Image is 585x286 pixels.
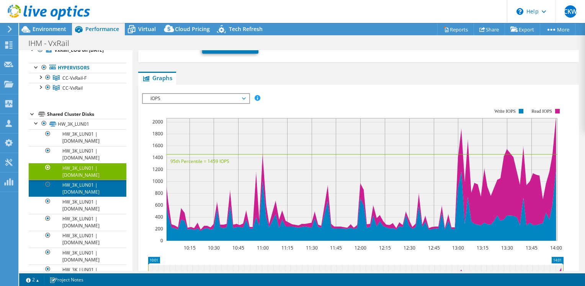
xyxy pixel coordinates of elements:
span: CC-VxRail-F [62,75,87,81]
a: VxRail_LOG on [DATE] [29,45,126,55]
b: VxRail_LOG on [DATE] [54,47,104,53]
text: 10:15 [183,245,195,251]
text: 12:45 [428,245,440,251]
a: HW_3K_LUN01 | [DOMAIN_NAME] [29,197,126,214]
span: CKW [564,5,577,18]
text: 1400 [152,154,163,161]
a: More [540,23,575,35]
text: 11:45 [330,245,342,251]
text: 12:30 [403,245,415,251]
a: HW_3K_LUN01 | [DOMAIN_NAME] [29,265,126,281]
a: HW_3K_LUN01 | [DOMAIN_NAME] [29,214,126,231]
a: Hypervisors [29,63,126,73]
text: 10:30 [208,245,219,251]
a: HW_3K_LUN01 | [DOMAIN_NAME] [29,248,126,265]
text: 1800 [152,130,163,137]
text: 13:00 [452,245,464,251]
a: HW_3K_LUN01 | [DOMAIN_NAME] [29,231,126,248]
a: Reports [437,23,474,35]
text: 13:30 [501,245,513,251]
text: 95th Percentile = 1459 IOPS [170,158,229,164]
text: 14:00 [550,245,562,251]
a: CC-VxRail [29,83,126,93]
text: 10:45 [232,245,244,251]
a: HW_3K_LUN01 | [DOMAIN_NAME] [29,163,126,180]
text: 1200 [152,166,163,173]
text: 600 [155,202,163,208]
span: Virtual [138,25,156,33]
h1: IHM - VxRail [25,39,81,48]
text: 800 [155,190,163,196]
text: 2000 [152,118,163,125]
span: IOPS [147,94,245,103]
svg: \n [516,8,523,15]
div: Shared Cluster Disks [47,110,126,119]
a: Share [474,23,505,35]
text: Read IOPS [531,108,552,114]
span: Tech Refresh [229,25,263,33]
span: Graphs [142,74,172,82]
text: 400 [155,214,163,220]
a: HW_3K_LUN01 | [DOMAIN_NAME] [29,180,126,197]
a: Export [505,23,540,35]
a: Project Notes [44,275,89,284]
a: CC-VxRail-F [29,73,126,83]
text: 0 [160,237,163,244]
text: Write IOPS [494,108,516,114]
a: 2 [21,275,44,284]
text: 11:15 [281,245,293,251]
text: 13:15 [476,245,488,251]
span: Environment [33,25,66,33]
a: HW_3K_LUN01 | [DOMAIN_NAME] [29,129,126,146]
text: 12:15 [379,245,391,251]
span: Performance [85,25,119,33]
a: HW_3K_LUN01 [29,119,126,129]
span: CC-VxRail [62,85,83,91]
text: 11:30 [306,245,317,251]
text: 12:00 [354,245,366,251]
text: 1000 [152,178,163,184]
text: 11:00 [257,245,268,251]
text: 200 [155,225,163,232]
a: HW_3K_LUN01 | [DOMAIN_NAME] [29,146,126,163]
text: 13:45 [525,245,537,251]
text: 1600 [152,142,163,149]
span: Cloud Pricing [175,25,210,33]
